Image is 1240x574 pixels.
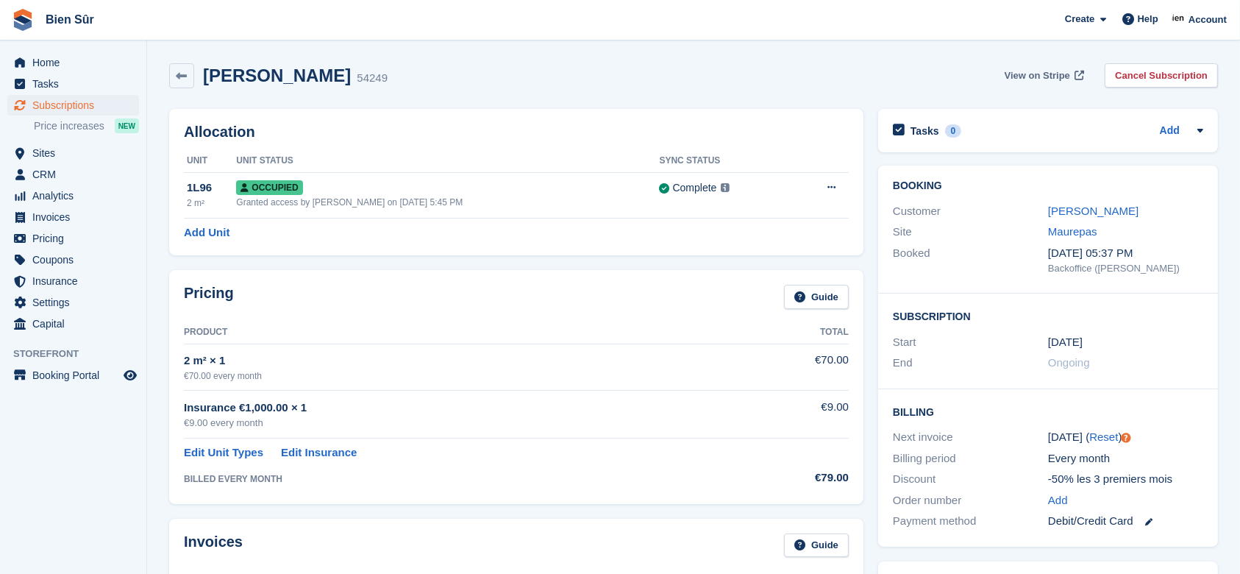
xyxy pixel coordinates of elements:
div: Booked [893,245,1048,276]
td: €9.00 [741,391,849,439]
span: Invoices [32,207,121,227]
div: Complete [673,180,717,196]
div: NEW [115,118,139,133]
div: Discount [893,471,1048,488]
a: Price increases NEW [34,118,139,134]
th: Unit [184,149,236,173]
span: Settings [32,292,121,313]
a: menu [7,207,139,227]
div: Start [893,334,1048,351]
a: menu [7,313,139,334]
div: Debit/Credit Card [1048,513,1203,530]
h2: [PERSON_NAME] [203,65,351,85]
span: Home [32,52,121,73]
span: Ongoing [1048,356,1090,369]
div: Billing period [893,450,1048,467]
span: Coupons [32,249,121,270]
h2: Allocation [184,124,849,141]
div: [DATE] ( ) [1048,429,1203,446]
span: Occupied [236,180,302,195]
div: €70.00 every month [184,369,741,383]
div: Site [893,224,1048,241]
div: Payment method [893,513,1048,530]
div: End [893,355,1048,372]
img: icon-info-grey-7440780725fd019a000dd9b08b2336e03edf1995a4989e88bcd33f0948082b44.svg [721,183,730,192]
div: 2 m² [187,196,236,210]
span: Analytics [32,185,121,206]
h2: Pricing [184,285,234,309]
a: menu [7,249,139,270]
span: Capital [32,313,121,334]
div: 2 m² × 1 [184,352,741,369]
th: Unit Status [236,149,659,173]
td: €70.00 [741,344,849,390]
span: Subscriptions [32,95,121,116]
a: Guide [784,285,849,309]
a: Bien Sûr [40,7,100,32]
a: [PERSON_NAME] [1048,205,1139,217]
span: Booking Portal [32,365,121,386]
a: menu [7,95,139,116]
div: Customer [893,203,1048,220]
div: Every month [1048,450,1203,467]
a: menu [7,292,139,313]
span: Create [1065,12,1094,26]
th: Product [184,321,741,344]
div: Tooltip anchor [1119,431,1133,444]
span: Insurance [32,271,121,291]
div: Backoffice ([PERSON_NAME]) [1048,261,1203,276]
div: €9.00 every month [184,416,741,431]
div: 1L96 [187,180,236,196]
span: Storefront [13,347,146,361]
h2: Invoices [184,534,243,558]
div: -50% les 3 premiers mois [1048,471,1203,488]
h2: Tasks [911,124,939,138]
time: 2024-09-20 23:00:00 UTC [1048,334,1083,351]
h2: Billing [893,404,1203,419]
a: Edit Unit Types [184,444,263,461]
a: Maurepas [1048,225,1097,238]
a: Add [1160,123,1180,140]
th: Total [741,321,849,344]
img: Asmaa Habri [1172,12,1186,26]
a: menu [7,143,139,163]
a: menu [7,164,139,185]
div: [DATE] 05:37 PM [1048,245,1203,262]
h2: Subscription [893,308,1203,323]
div: Order number [893,492,1048,509]
a: View on Stripe [999,63,1088,88]
div: €79.00 [741,470,849,486]
span: Account [1189,13,1227,27]
span: View on Stripe [1005,68,1070,83]
a: menu [7,185,139,206]
a: Reset [1089,431,1118,443]
span: Sites [32,143,121,163]
span: Pricing [32,228,121,249]
span: Tasks [32,74,121,94]
a: Guide [784,534,849,558]
a: Add Unit [184,224,229,241]
a: Edit Insurance [281,444,357,461]
span: Price increases [34,119,104,133]
div: Granted access by [PERSON_NAME] on [DATE] 5:45 PM [236,196,659,209]
th: Sync Status [660,149,791,173]
a: menu [7,228,139,249]
div: Next invoice [893,429,1048,446]
div: BILLED EVERY MONTH [184,472,741,486]
span: CRM [32,164,121,185]
a: Add [1048,492,1068,509]
span: Help [1138,12,1158,26]
a: menu [7,271,139,291]
div: 54249 [357,70,388,87]
a: Cancel Subscription [1105,63,1218,88]
div: Insurance €1,000.00 × 1 [184,400,741,417]
a: menu [7,74,139,94]
div: 0 [945,124,962,138]
a: menu [7,365,139,386]
img: stora-icon-8386f47178a22dfd0bd8f6a31ec36ba5ce8667c1dd55bd0f319d3a0aa187defe.svg [12,9,34,31]
a: Preview store [121,366,139,384]
h2: Booking [893,180,1203,192]
a: menu [7,52,139,73]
